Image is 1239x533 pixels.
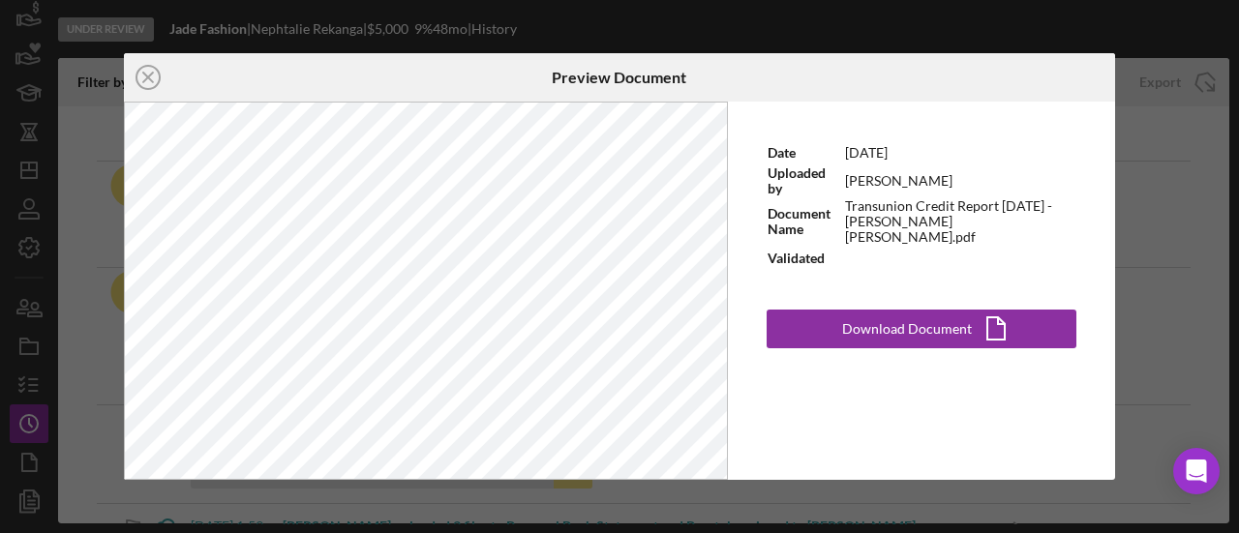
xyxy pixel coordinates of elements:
td: Transunion Credit Report [DATE] - [PERSON_NAME] [PERSON_NAME].pdf [844,197,1077,246]
td: [DATE] [844,140,1077,164]
b: Uploaded by [768,164,826,196]
td: [PERSON_NAME] [844,164,1077,197]
b: Date [768,144,796,161]
div: Open Intercom Messenger [1173,448,1220,494]
b: Validated [768,250,825,266]
button: Download Document [767,310,1076,348]
h6: Preview Document [552,69,686,86]
b: Document Name [768,205,831,237]
div: Download Document [842,310,972,348]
